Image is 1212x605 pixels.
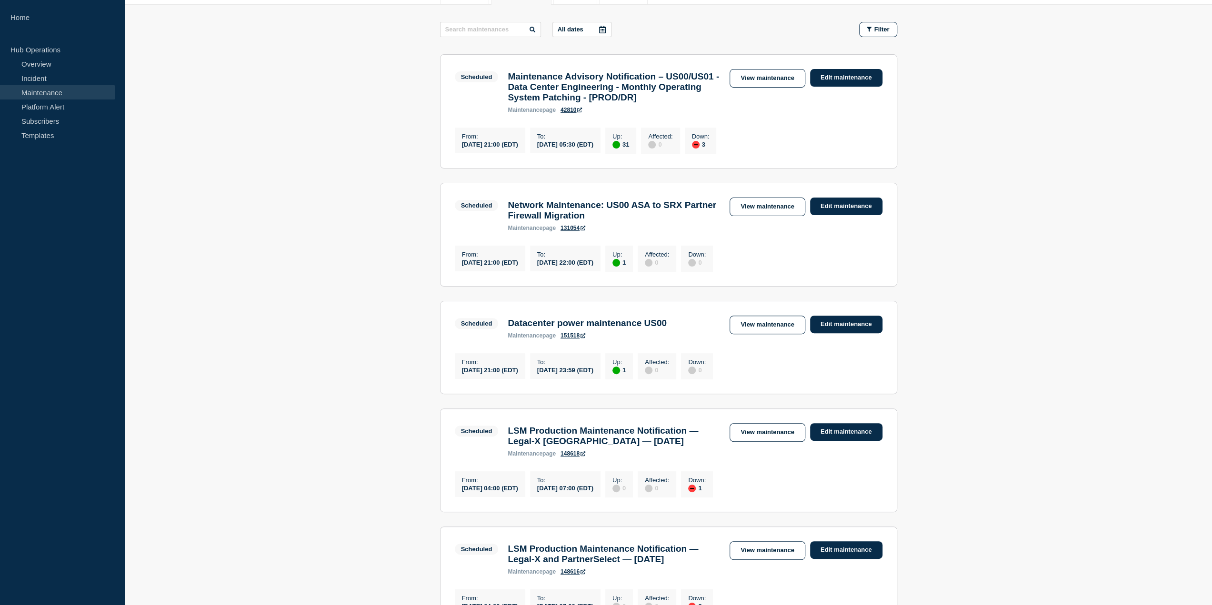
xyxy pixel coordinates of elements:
p: Down : [688,476,706,484]
a: 42810 [561,107,582,113]
div: [DATE] 22:00 (EDT) [537,258,593,266]
a: View maintenance [730,541,805,560]
p: To : [537,476,593,484]
p: Down : [692,133,710,140]
div: [DATE] 05:30 (EDT) [537,140,593,148]
a: Edit maintenance [810,198,882,215]
p: Down : [688,358,706,366]
p: From : [462,133,518,140]
h3: Network Maintenance: US00 ASA to SRX Partner Firewall Migration [508,200,720,221]
h3: LSM Production Maintenance Notification — Legal-X and PartnerSelect — [DATE] [508,544,720,565]
div: 1 [688,484,706,492]
div: disabled [645,367,652,374]
p: From : [462,476,518,484]
div: 0 [688,258,706,267]
div: 1 [612,258,626,267]
div: 31 [612,140,629,149]
p: To : [537,133,593,140]
div: [DATE] 07:00 (EDT) [537,484,593,492]
div: disabled [688,367,696,374]
div: 0 [645,258,669,267]
p: From : [462,358,518,366]
p: To : [537,595,593,602]
p: Affected : [645,476,669,484]
span: maintenance [508,332,542,339]
p: page [508,225,556,231]
div: disabled [648,141,656,149]
a: Edit maintenance [810,423,882,441]
p: Up : [612,358,626,366]
p: To : [537,358,593,366]
p: From : [462,595,518,602]
p: page [508,568,556,575]
div: disabled [645,485,652,492]
h3: Maintenance Advisory Notification – US00/US01 - Data Center Engineering - Monthly Operating Syste... [508,71,720,103]
div: up [612,259,620,267]
span: Filter [874,26,890,33]
div: Scheduled [461,202,492,209]
a: View maintenance [730,69,805,88]
p: page [508,107,556,113]
div: 0 [612,484,626,492]
a: Edit maintenance [810,69,882,87]
p: Up : [612,251,626,258]
p: Affected : [645,358,669,366]
div: 0 [645,366,669,374]
a: Edit maintenance [810,316,882,333]
span: maintenance [508,450,542,457]
p: Down : [688,595,706,602]
div: 0 [648,140,672,149]
p: Up : [612,595,626,602]
div: up [612,141,620,149]
a: 151518 [561,332,585,339]
a: View maintenance [730,316,805,334]
p: All dates [558,26,583,33]
p: page [508,450,556,457]
p: To : [537,251,593,258]
p: From : [462,251,518,258]
div: 0 [645,484,669,492]
p: page [508,332,556,339]
div: disabled [645,259,652,267]
div: [DATE] 21:00 (EDT) [462,258,518,266]
div: Scheduled [461,545,492,553]
p: Affected : [648,133,672,140]
p: Down : [688,251,706,258]
div: 1 [612,366,626,374]
button: All dates [552,22,611,37]
h3: LSM Production Maintenance Notification — Legal-X [GEOGRAPHIC_DATA] — [DATE] [508,426,720,446]
div: Scheduled [461,73,492,80]
div: [DATE] 21:00 (EDT) [462,366,518,374]
div: disabled [688,259,696,267]
div: up [612,367,620,374]
p: Up : [612,476,626,484]
a: 148618 [561,450,585,457]
a: 131054 [561,225,585,231]
div: down [688,485,696,492]
a: Edit maintenance [810,541,882,559]
span: maintenance [508,568,542,575]
a: 148616 [561,568,585,575]
h3: Datacenter power maintenance US00 [508,318,667,328]
span: maintenance [508,225,542,231]
button: Filter [859,22,897,37]
div: [DATE] 21:00 (EDT) [462,140,518,148]
div: Scheduled [461,320,492,327]
div: [DATE] 04:00 (EDT) [462,484,518,492]
div: Scheduled [461,427,492,435]
div: [DATE] 23:59 (EDT) [537,366,593,374]
div: 0 [688,366,706,374]
input: Search maintenances [440,22,541,37]
p: Affected : [645,595,669,602]
a: View maintenance [730,198,805,216]
span: maintenance [508,107,542,113]
div: disabled [612,485,620,492]
a: View maintenance [730,423,805,442]
p: Up : [612,133,629,140]
div: 3 [692,140,710,149]
p: Affected : [645,251,669,258]
div: down [692,141,700,149]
